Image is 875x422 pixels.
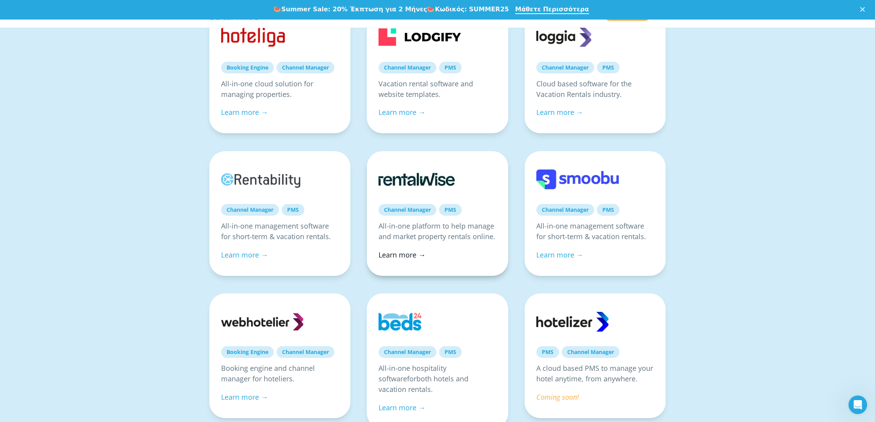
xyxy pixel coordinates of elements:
p: Cloud based software for the Vacation Rentals industry. [536,79,654,100]
p: All-in-one management software for short-term & vacation rentals. [221,221,339,242]
a: Channel Manager [562,346,620,358]
a: Learn more → [221,392,268,402]
iframe: Intercom live chat [848,395,867,414]
p: All-in-one management software for short-term & vacation rentals. [536,221,654,242]
a: Learn more → [536,250,583,259]
a: PMS [597,204,620,216]
a: Learn more → [536,107,583,117]
a: Learn more → [379,250,425,259]
a: PMS [439,346,462,358]
span: both hotels and vacation rentals [379,374,468,394]
a: PMS [282,204,304,216]
a: PMS [536,346,559,358]
p: Vacation rental software and website templates. [379,79,496,100]
div: 🍉 🍉 [273,5,509,13]
a: Channel Manager [379,62,436,73]
a: Μάθετε Περισσότερα [515,5,589,14]
b: Summer Sale: 20% Έκπτωση για 2 Μήνες [281,5,427,13]
span: for [407,374,416,383]
b: Κωδικός: SUMMER25 [435,5,509,13]
a: Booking Engine [221,346,274,358]
a: PMS [439,62,462,73]
a: Channel Manager [379,346,436,358]
a: Learn more → [221,107,268,117]
a: Channel Manager [221,204,279,216]
p: A cloud based PMS to manage your hotel anytime, from anywhere. [536,363,654,384]
a: Channel Manager [536,62,594,73]
a: Channel Manager [536,204,594,216]
a: Learn more → [379,403,425,412]
p: All-in-one platform to help manage and market property rentals online. [379,221,496,242]
a: Channel Manager [277,346,334,358]
a: Booking Engine [221,62,274,73]
a: Channel Manager [379,204,436,216]
a: Learn more → [221,250,268,259]
p: Booking engine and channel manager for hoteliers. [221,363,339,384]
p: All-in-one hospitality software [379,363,496,395]
p: All-in-one cloud solution for managing properties. [221,79,339,100]
a: Channel Manager [277,62,334,73]
div: Κλείσιμο [860,7,868,12]
a: Learn more → [379,107,425,117]
span: Coming soon! [536,392,579,402]
span: . [431,384,433,394]
a: PMS [439,204,462,216]
a: PMS [597,62,620,73]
